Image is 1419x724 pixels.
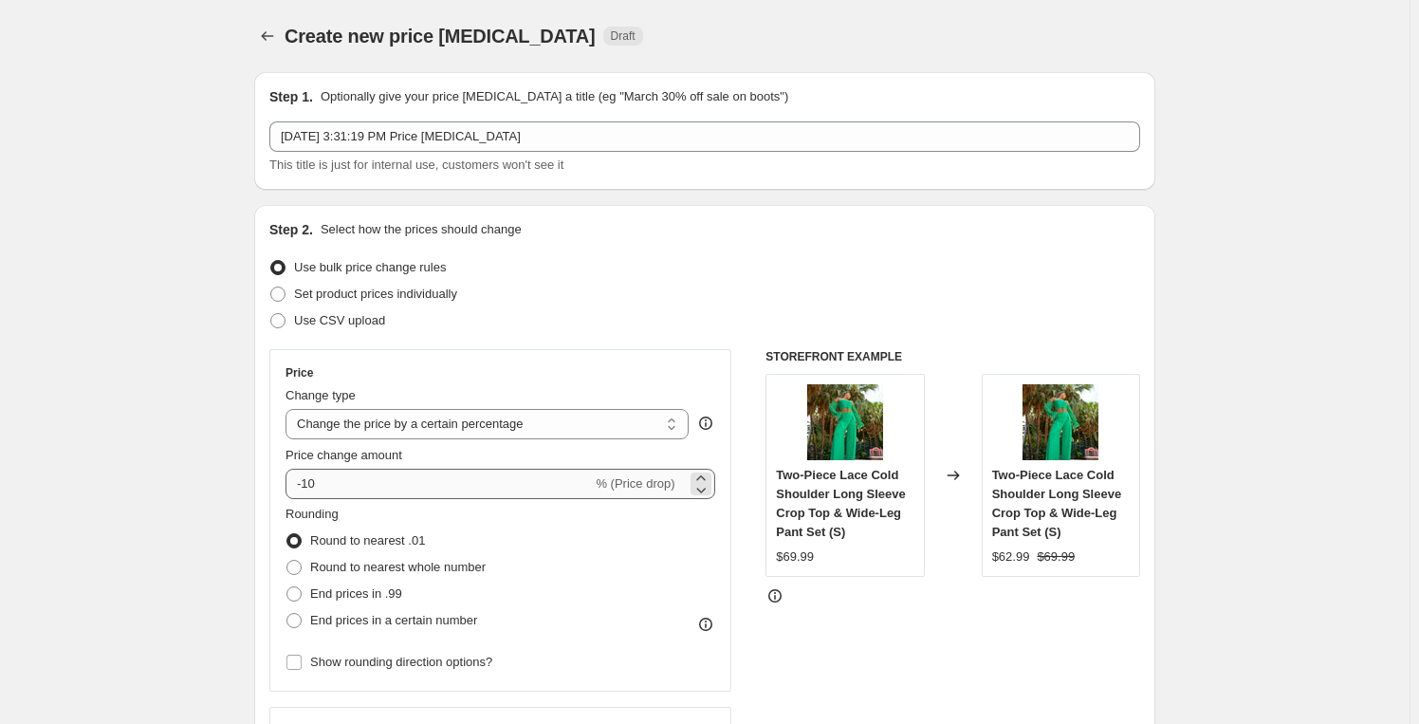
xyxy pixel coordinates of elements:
[776,468,906,539] span: Two-Piece Lace Cold Shoulder Long Sleeve Crop Top & Wide-Leg Pant Set (S)
[285,26,596,46] span: Create new price [MEDICAL_DATA]
[992,548,1030,566] div: $62.99
[310,533,425,548] span: Round to nearest .01
[776,548,814,566] div: $69.99
[807,384,883,460] img: 349593_80x.jpg
[269,121,1140,152] input: 30% off holiday sale
[310,613,477,627] span: End prices in a certain number
[611,28,636,44] span: Draft
[1037,548,1075,566] strike: $69.99
[310,655,492,669] span: Show rounding direction options?
[1023,384,1098,460] img: 349593_80x.jpg
[294,287,457,301] span: Set product prices individually
[286,507,339,521] span: Rounding
[254,23,281,49] button: Price change jobs
[286,469,592,499] input: -15
[286,365,313,381] h3: Price
[286,448,402,462] span: Price change amount
[765,349,1140,364] h6: STOREFRONT EXAMPLE
[696,414,715,433] div: help
[269,220,313,239] h2: Step 2.
[310,586,402,601] span: End prices in .99
[321,220,522,239] p: Select how the prices should change
[310,560,486,574] span: Round to nearest whole number
[269,87,313,106] h2: Step 1.
[269,158,563,172] span: This title is just for internal use, customers won't see it
[596,476,674,491] span: % (Price drop)
[286,388,356,402] span: Change type
[992,468,1122,539] span: Two-Piece Lace Cold Shoulder Long Sleeve Crop Top & Wide-Leg Pant Set (S)
[294,313,385,327] span: Use CSV upload
[294,260,446,274] span: Use bulk price change rules
[321,87,788,106] p: Optionally give your price [MEDICAL_DATA] a title (eg "March 30% off sale on boots")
